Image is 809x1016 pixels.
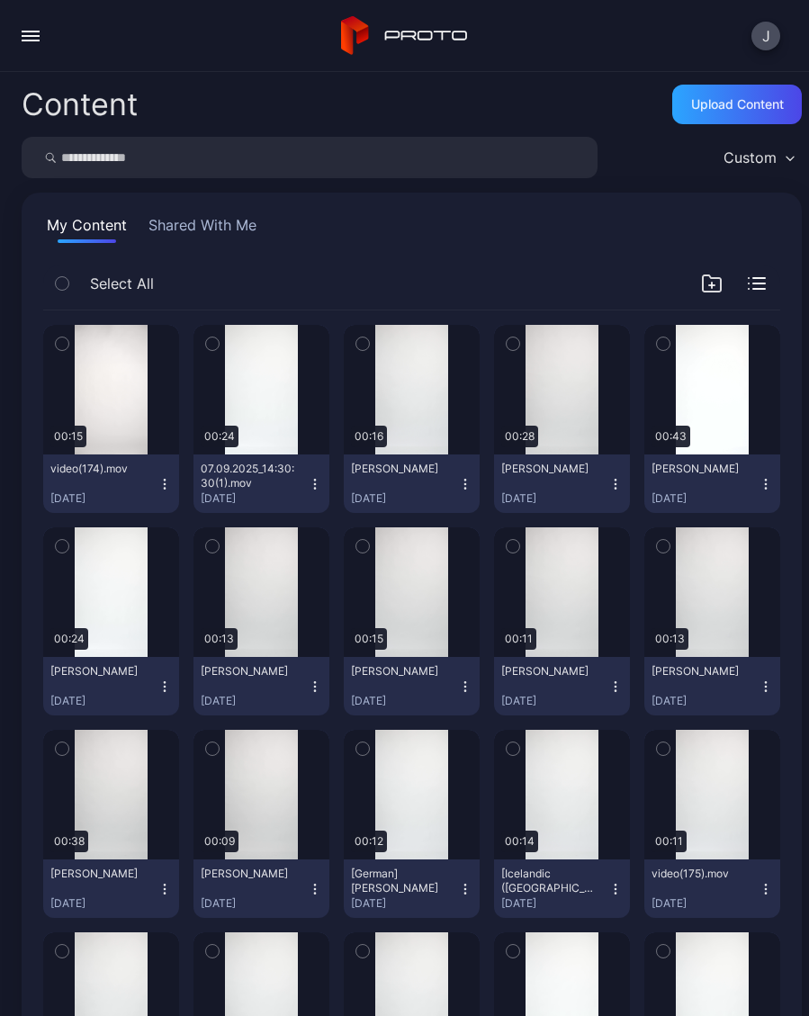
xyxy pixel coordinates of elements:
[501,664,600,679] div: Jennie Blumenthal
[724,148,777,166] div: Custom
[193,657,329,715] button: [PERSON_NAME][DATE]
[193,859,329,918] button: [PERSON_NAME][DATE]
[50,896,157,911] div: [DATE]
[501,462,600,476] div: Caren Cioffi
[691,97,784,112] div: Upload Content
[652,664,751,679] div: Lynn McCormick
[50,694,157,708] div: [DATE]
[344,454,480,513] button: [PERSON_NAME][DATE]
[50,491,157,506] div: [DATE]
[501,896,608,911] div: [DATE]
[715,137,802,178] button: Custom
[201,867,300,881] div: Ava Almazan
[751,22,780,50] button: J
[50,664,149,679] div: Anachal Arora
[501,491,608,506] div: [DATE]
[351,896,458,911] div: [DATE]
[145,214,260,243] button: Shared With Me
[351,462,450,476] div: shannon
[90,273,154,294] span: Select All
[43,214,130,243] button: My Content
[351,491,458,506] div: [DATE]
[652,462,751,476] div: Liz Vanzura
[672,85,802,124] button: Upload Content
[201,664,300,679] div: Anna Schmidt
[201,896,308,911] div: [DATE]
[193,454,329,513] button: 07.09.2025_14:30:30(1).mov[DATE]
[50,867,149,881] div: Noelio Scordobs
[201,491,308,506] div: [DATE]
[201,462,300,490] div: 07.09.2025_14:30:30(1).mov
[494,859,630,918] button: [Icelandic ([GEOGRAPHIC_DATA])] [PERSON_NAME][DATE]
[644,657,780,715] button: [PERSON_NAME][DATE]
[494,657,630,715] button: [PERSON_NAME][DATE]
[494,454,630,513] button: [PERSON_NAME][DATE]
[644,859,780,918] button: video(175).mov[DATE]
[50,462,149,476] div: video(174).mov
[43,657,179,715] button: [PERSON_NAME][DATE]
[344,859,480,918] button: [German] [PERSON_NAME][DATE]
[652,896,759,911] div: [DATE]
[644,454,780,513] button: [PERSON_NAME][DATE]
[652,694,759,708] div: [DATE]
[351,664,450,679] div: Mai Nguyen
[43,859,179,918] button: [PERSON_NAME][DATE]
[22,89,138,120] div: Content
[652,867,751,881] div: video(175).mov
[501,694,608,708] div: [DATE]
[43,454,179,513] button: video(174).mov[DATE]
[344,657,480,715] button: [PERSON_NAME][DATE]
[501,867,600,895] div: [Icelandic (Iceland)] Emma Tallack
[351,694,458,708] div: [DATE]
[652,491,759,506] div: [DATE]
[351,867,450,895] div: [German] Jenny Quinn
[201,694,308,708] div: [DATE]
